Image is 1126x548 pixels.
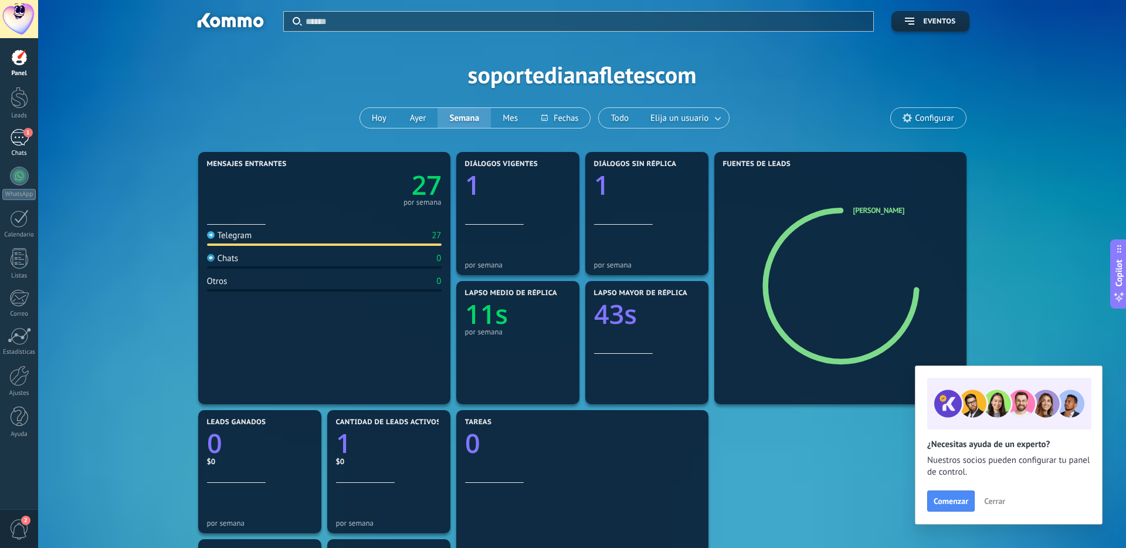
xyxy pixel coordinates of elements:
span: Cantidad de leads activos [336,418,441,427]
span: Fuentes de leads [723,160,791,168]
span: Tareas [465,418,492,427]
button: Cerrar [979,492,1010,510]
span: Mensajes entrantes [207,160,287,168]
span: Configurar [915,113,954,123]
div: por semana [403,199,442,205]
div: $0 [207,456,313,466]
div: Correo [2,310,36,318]
div: Otros [207,276,228,287]
div: Estadísticas [2,349,36,356]
div: 0 [436,276,441,287]
text: 1 [465,167,480,203]
span: Cerrar [984,497,1005,505]
img: Chats [207,254,215,262]
span: Eventos [923,18,955,26]
div: Ajustes [2,390,36,397]
a: 27 [324,167,442,203]
div: Leads [2,112,36,120]
div: 27 [432,230,441,241]
button: Comenzar [927,491,975,512]
div: por semana [465,261,571,269]
img: Telegram [207,231,215,239]
a: 43s [594,296,700,332]
span: Copilot [1113,260,1125,287]
button: Semana [437,108,491,128]
text: 0 [207,425,222,461]
span: Leads ganados [207,418,266,427]
div: 0 [436,253,441,264]
a: 1 [336,425,442,461]
span: 1 [23,128,33,137]
div: $0 [336,456,442,466]
button: Elija un usuario [640,108,729,128]
div: por semana [465,327,571,336]
a: [PERSON_NAME] [853,205,904,215]
div: Chats [207,253,239,264]
button: Ayer [398,108,438,128]
div: por semana [336,519,442,527]
span: Lapso medio de réplica [465,289,558,297]
div: por semana [207,519,313,527]
a: 0 [207,425,313,461]
span: Diálogos vigentes [465,160,538,168]
h2: ¿Necesitas ayuda de un experto? [927,439,1090,450]
div: Ayuda [2,431,36,438]
button: Eventos [891,11,969,32]
div: Telegram [207,230,252,241]
span: Lapso mayor de réplica [594,289,687,297]
span: Elija un usuario [648,110,711,126]
div: Chats [2,150,36,157]
div: WhatsApp [2,189,36,200]
span: Nuestros socios pueden configurar tu panel de control. [927,455,1090,478]
button: Fechas [530,108,590,128]
div: Calendario [2,231,36,239]
button: Todo [599,108,640,128]
button: Mes [491,108,530,128]
text: 27 [411,167,441,203]
div: por semana [594,261,700,269]
text: 43s [594,296,637,332]
button: Hoy [360,108,398,128]
span: 2 [21,516,30,525]
div: Listas [2,272,36,280]
text: 0 [465,425,480,461]
a: 0 [465,425,700,461]
span: Diálogos sin réplica [594,160,677,168]
div: Panel [2,70,36,77]
text: 1 [594,167,609,203]
text: 11s [465,296,508,332]
text: 1 [336,425,351,461]
span: Comenzar [934,497,968,505]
